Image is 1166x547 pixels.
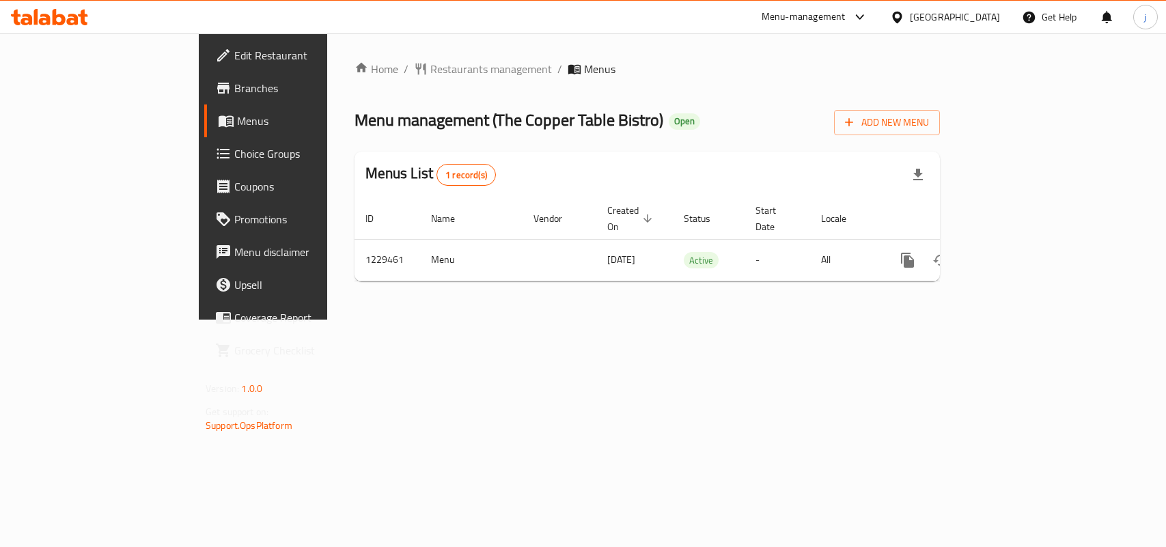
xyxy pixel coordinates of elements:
[669,115,700,127] span: Open
[234,47,383,64] span: Edit Restaurant
[902,158,934,191] div: Export file
[234,145,383,162] span: Choice Groups
[204,268,393,301] a: Upsell
[204,170,393,203] a: Coupons
[204,334,393,367] a: Grocery Checklist
[669,113,700,130] div: Open
[584,61,615,77] span: Menus
[365,210,391,227] span: ID
[204,236,393,268] a: Menu disclaimer
[365,163,496,186] h2: Menus List
[234,211,383,227] span: Promotions
[420,239,523,281] td: Menu
[607,251,635,268] span: [DATE]
[1144,10,1146,25] span: j
[431,210,473,227] span: Name
[436,164,496,186] div: Total records count
[355,198,1033,281] table: enhanced table
[437,169,495,182] span: 1 record(s)
[234,244,383,260] span: Menu disclaimer
[810,239,880,281] td: All
[206,380,239,397] span: Version:
[234,277,383,293] span: Upsell
[241,380,262,397] span: 1.0.0
[834,110,940,135] button: Add New Menu
[745,239,810,281] td: -
[924,244,957,277] button: Change Status
[607,202,656,235] span: Created On
[234,80,383,96] span: Branches
[204,301,393,334] a: Coverage Report
[684,210,728,227] span: Status
[557,61,562,77] li: /
[206,417,292,434] a: Support.OpsPlatform
[910,10,1000,25] div: [GEOGRAPHIC_DATA]
[234,342,383,359] span: Grocery Checklist
[206,403,268,421] span: Get support on:
[430,61,552,77] span: Restaurants management
[204,203,393,236] a: Promotions
[414,61,552,77] a: Restaurants management
[355,61,940,77] nav: breadcrumb
[880,198,1033,240] th: Actions
[845,114,929,131] span: Add New Menu
[204,39,393,72] a: Edit Restaurant
[891,244,924,277] button: more
[821,210,864,227] span: Locale
[684,252,719,268] div: Active
[204,104,393,137] a: Menus
[204,137,393,170] a: Choice Groups
[762,9,846,25] div: Menu-management
[234,309,383,326] span: Coverage Report
[533,210,580,227] span: Vendor
[404,61,408,77] li: /
[204,72,393,104] a: Branches
[755,202,794,235] span: Start Date
[234,178,383,195] span: Coupons
[237,113,383,129] span: Menus
[355,104,663,135] span: Menu management ( The Copper Table Bistro )
[684,253,719,268] span: Active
